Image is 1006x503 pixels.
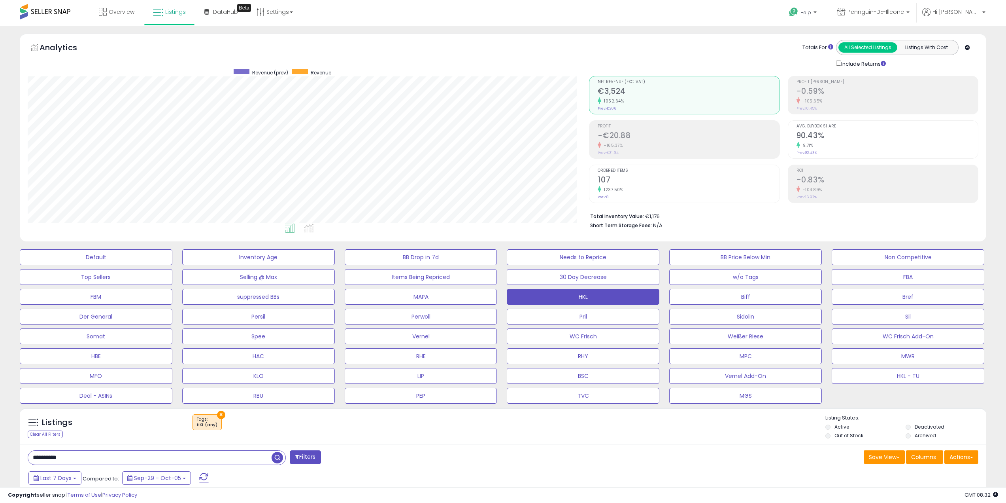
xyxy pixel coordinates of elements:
[598,131,779,142] h2: -€20.88
[182,348,335,364] button: HAC
[345,388,497,404] button: PEP
[507,309,659,325] button: Pril
[182,388,335,404] button: RBU
[20,289,172,305] button: FBM
[669,348,822,364] button: MPC
[122,471,191,485] button: Sep-29 - Oct-05
[832,249,984,265] button: Non Competitive
[507,388,659,404] button: TVC
[800,187,822,193] small: -104.89%
[507,249,659,265] button: Needs to Reprice
[847,8,904,16] span: Pennguin-DE-Illeone
[20,269,172,285] button: Top Sellers
[669,249,822,265] button: BB Price Below Min
[109,8,134,16] span: Overview
[832,309,984,325] button: Sil
[669,368,822,384] button: Vernel Add-On
[598,106,616,111] small: Prev: €306
[28,471,81,485] button: Last 7 Days
[311,69,331,76] span: Revenue
[507,328,659,344] button: WC Frisch
[864,450,905,464] button: Save View
[345,328,497,344] button: Vernel
[796,80,978,84] span: Profit [PERSON_NAME]
[8,492,137,499] div: seller snap | |
[897,42,956,53] button: Listings With Cost
[197,422,217,428] div: HKL (any)
[252,69,288,76] span: Revenue (prev)
[40,42,92,55] h5: Analytics
[598,124,779,129] span: Profit
[8,491,37,499] strong: Copyright
[838,42,897,53] button: All Selected Listings
[915,423,944,430] label: Deactivated
[796,195,817,199] small: Prev: 16.97%
[507,289,659,305] button: HKL
[906,450,943,464] button: Columns
[290,450,321,464] button: Filters
[182,368,335,384] button: KLO
[68,491,101,499] a: Terms of Use
[832,289,984,305] button: Bref
[598,80,779,84] span: Net Revenue (Exc. VAT)
[197,416,217,428] span: Tags :
[834,432,863,439] label: Out of Stock
[802,44,833,51] div: Totals For
[213,8,238,16] span: DataHub
[669,289,822,305] button: Biff
[598,150,619,155] small: Prev: €31.94
[669,328,822,344] button: Weißer Riese
[832,269,984,285] button: FBA
[590,211,972,220] li: €1,176
[598,169,779,173] span: Ordered Items
[601,98,624,104] small: 1052.64%
[507,348,659,364] button: RHY
[915,432,936,439] label: Archived
[796,175,978,186] h2: -0.83%
[182,309,335,325] button: Persil
[653,222,662,229] span: N/A
[345,269,497,285] button: Items Being Repriced
[789,7,798,17] i: Get Help
[800,98,823,104] small: -105.65%
[182,328,335,344] button: Spee
[590,213,644,220] b: Total Inventory Value:
[911,453,936,461] span: Columns
[345,249,497,265] button: BB Drop in 7d
[134,474,181,482] span: Sep-29 - Oct-05
[20,309,172,325] button: Der General
[598,87,779,97] h2: €3,524
[796,124,978,129] span: Avg. Buybox Share
[669,309,822,325] button: Sidolin
[598,175,779,186] h2: 107
[601,142,623,148] small: -165.37%
[669,388,822,404] button: MGS
[800,142,813,148] small: 9.71%
[830,59,895,68] div: Include Returns
[345,309,497,325] button: Perwoll
[800,9,811,16] span: Help
[944,450,978,464] button: Actions
[102,491,137,499] a: Privacy Policy
[507,368,659,384] button: BSC
[964,491,998,499] span: 2025-10-14 08:32 GMT
[834,423,849,430] label: Active
[237,4,251,12] div: Tooltip anchor
[825,414,986,422] p: Listing States:
[20,388,172,404] button: Deal - ASINs
[182,249,335,265] button: Inventory Age
[783,1,825,26] a: Help
[507,269,659,285] button: 30 Day Decrease
[345,348,497,364] button: RHE
[20,328,172,344] button: Somat
[42,417,72,428] h5: Listings
[669,269,822,285] button: w/o Tags
[601,187,623,193] small: 1237.50%
[796,131,978,142] h2: 90.43%
[796,169,978,173] span: ROI
[28,431,63,438] div: Clear All Filters
[832,348,984,364] button: MWR
[20,368,172,384] button: MFO
[796,87,978,97] h2: -0.59%
[40,474,72,482] span: Last 7 Days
